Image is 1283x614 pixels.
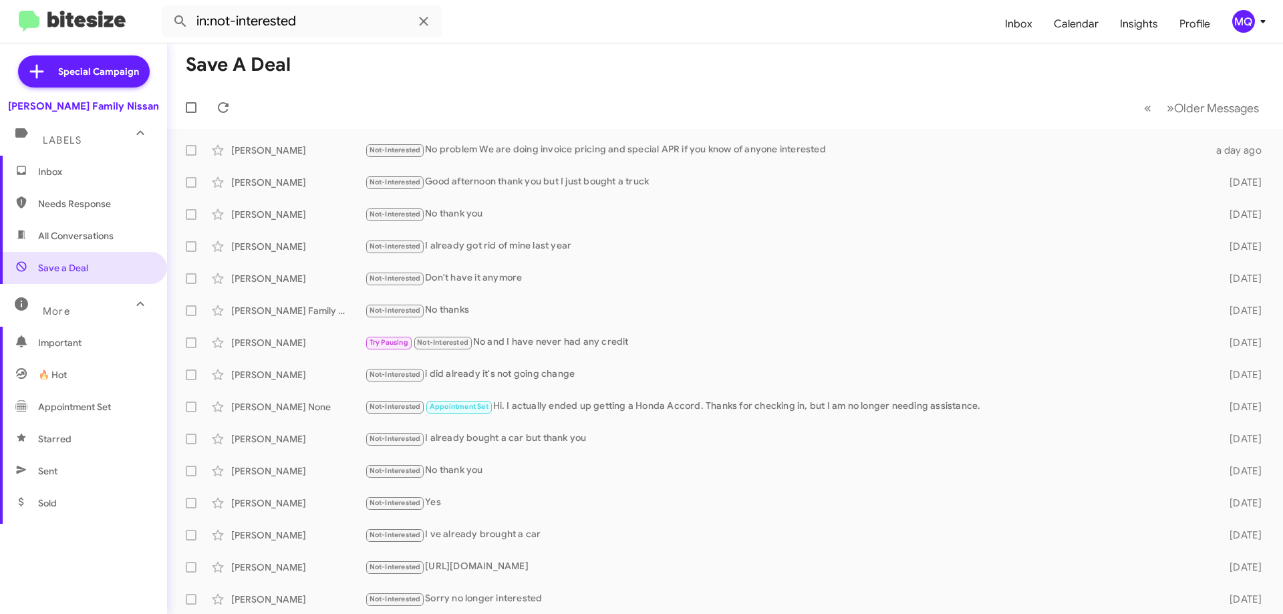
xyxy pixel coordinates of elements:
span: Appointment Set [38,400,111,414]
span: Sold [38,496,57,510]
button: Next [1159,94,1267,122]
div: [DATE] [1208,208,1272,221]
span: Older Messages [1174,101,1259,116]
span: Not-Interested [370,210,421,218]
div: Hi. I actually ended up getting a Honda Accord. Thanks for checking in, but I am no longer needin... [365,399,1208,414]
span: « [1144,100,1151,116]
div: Sorry no longer interested [365,591,1208,607]
span: All Conversations [38,229,114,243]
div: [DATE] [1208,496,1272,510]
span: » [1167,100,1174,116]
div: [PERSON_NAME] [231,561,365,574]
span: Needs Response [38,197,152,210]
div: [DATE] [1208,464,1272,478]
button: MQ [1221,10,1268,33]
div: [PERSON_NAME] Family Nissan [8,100,159,113]
div: [PERSON_NAME] [231,208,365,221]
div: No thank you [365,463,1208,478]
a: Profile [1169,5,1221,43]
span: Sent [38,464,57,478]
span: Labels [43,134,82,146]
div: [URL][DOMAIN_NAME] [365,559,1208,575]
div: Good afternoon thank you but I just bought a truck [365,174,1208,190]
div: Don't have it anymore [365,271,1208,286]
div: [PERSON_NAME] [231,272,365,285]
div: [DATE] [1208,272,1272,285]
div: I already got rid of mine last year [365,239,1208,254]
div: Yes [365,495,1208,510]
div: [PERSON_NAME] [231,240,365,253]
div: [PERSON_NAME] [231,432,365,446]
div: [DATE] [1208,561,1272,574]
button: Previous [1136,94,1159,122]
span: Appointment Set [430,402,488,411]
div: [DATE] [1208,368,1272,381]
div: [DATE] [1208,176,1272,189]
span: Try Pausing [370,338,408,347]
span: Special Campaign [58,65,139,78]
div: MQ [1232,10,1255,33]
div: [DATE] [1208,336,1272,349]
span: Important [38,336,152,349]
div: [PERSON_NAME] [231,176,365,189]
div: [PERSON_NAME] [231,336,365,349]
span: Starred [38,432,72,446]
div: No thank you [365,206,1208,222]
span: Not-Interested [370,146,421,154]
span: Not-Interested [370,402,421,411]
span: Not-Interested [370,563,421,571]
div: i did already it's not going change [365,367,1208,382]
input: Search [162,5,442,37]
span: Not-Interested [370,242,421,251]
span: Not-Interested [370,466,421,475]
div: No and I have never had any credit [365,335,1208,350]
nav: Page navigation example [1137,94,1267,122]
span: Not-Interested [370,370,421,379]
div: [PERSON_NAME] None [231,400,365,414]
div: [DATE] [1208,528,1272,542]
a: Insights [1109,5,1169,43]
span: Not-Interested [370,306,421,315]
div: I already bought a car but thank you [365,431,1208,446]
div: [PERSON_NAME] [231,144,365,157]
span: Not-Interested [370,595,421,603]
div: [DATE] [1208,240,1272,253]
div: [PERSON_NAME] [231,528,365,542]
span: Not-Interested [417,338,468,347]
span: Not-Interested [370,274,421,283]
div: I ve already brought a car [365,527,1208,543]
span: Not-Interested [370,178,421,186]
div: [PERSON_NAME] [231,593,365,606]
span: Save a Deal [38,261,88,275]
span: Not-Interested [370,498,421,507]
h1: Save a Deal [186,54,291,75]
div: No problem We are doing invoice pricing and special APR if you know of anyone interested [365,142,1208,158]
div: [DATE] [1208,304,1272,317]
span: Not-Interested [370,434,421,443]
span: Not-Interested [370,530,421,539]
div: [PERSON_NAME] [231,464,365,478]
span: More [43,305,70,317]
span: Inbox [38,165,152,178]
a: Special Campaign [18,55,150,88]
div: [PERSON_NAME] [231,368,365,381]
div: [DATE] [1208,400,1272,414]
div: a day ago [1208,144,1272,157]
div: [DATE] [1208,593,1272,606]
div: No thanks [365,303,1208,318]
a: Inbox [994,5,1043,43]
div: [PERSON_NAME] [231,496,365,510]
a: Calendar [1043,5,1109,43]
span: 🔥 Hot [38,368,67,381]
div: [PERSON_NAME] Family Trust [231,304,365,317]
div: [DATE] [1208,432,1272,446]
